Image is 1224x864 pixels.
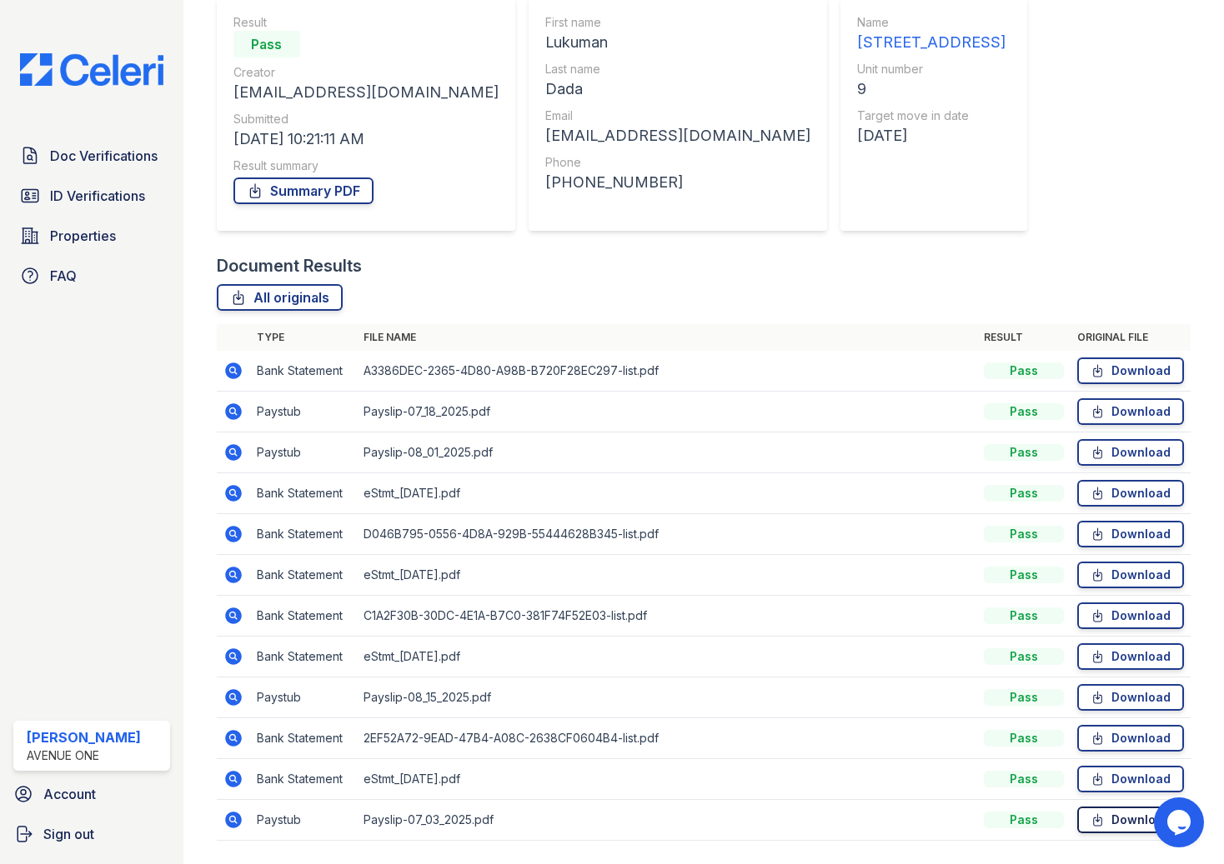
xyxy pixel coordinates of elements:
[357,718,977,759] td: 2EF52A72-9EAD-47B4-A08C-2638CF0604B4-list.pdf
[357,473,977,514] td: eStmt_[DATE].pdf
[857,77,1006,101] div: 9
[545,171,810,194] div: [PHONE_NUMBER]
[1077,398,1184,425] a: Download
[857,61,1006,77] div: Unit number
[13,139,170,172] a: Doc Verifications
[250,555,357,596] td: Bank Statement
[984,362,1064,379] div: Pass
[250,432,357,473] td: Paystub
[250,351,357,392] td: Bank Statement
[233,157,499,174] div: Result summary
[43,824,94,844] span: Sign out
[233,64,499,81] div: Creator
[545,61,810,77] div: Last name
[250,759,357,800] td: Bank Statement
[984,689,1064,706] div: Pass
[357,596,977,637] td: C1A2F30B-30DC-4E1A-B7C0-381F74F52E03-list.pdf
[984,567,1064,583] div: Pass
[50,146,158,166] span: Doc Verifications
[1077,643,1184,670] a: Download
[13,219,170,252] a: Properties
[233,127,499,151] div: [DATE] 10:21:11 AM
[1077,562,1184,588] a: Download
[357,555,977,596] td: eStmt_[DATE].pdf
[1077,439,1184,466] a: Download
[250,677,357,718] td: Paystub
[857,124,1006,147] div: [DATE]
[250,718,357,759] td: Bank Statement
[857,107,1006,124] div: Target move in date
[1071,324,1191,351] th: Original file
[1077,357,1184,384] a: Download
[7,777,177,811] a: Account
[545,31,810,54] div: Lukuman
[7,817,177,851] a: Sign out
[357,324,977,351] th: File name
[357,351,977,392] td: A3386DEC-2365-4D80-A98B-B720F28EC297-list.pdf
[357,800,977,841] td: Payslip-07_03_2025.pdf
[984,485,1064,502] div: Pass
[233,177,374,204] a: Summary PDF
[250,637,357,677] td: Bank Statement
[545,154,810,171] div: Phone
[7,53,177,86] img: CE_Logo_Blue-a8612792a0a2168367f1c8372b55b34899dd931a85d93a1a3d3e32e68fde9ad4.png
[50,186,145,206] span: ID Verifications
[250,596,357,637] td: Bank Statement
[233,14,499,31] div: Result
[1077,684,1184,711] a: Download
[1077,807,1184,833] a: Download
[357,514,977,555] td: D046B795-0556-4D8A-929B-55444628B345-list.pdf
[984,607,1064,624] div: Pass
[984,403,1064,420] div: Pass
[857,14,1006,54] a: Name [STREET_ADDRESS]
[545,107,810,124] div: Email
[1154,797,1207,847] iframe: chat widget
[250,514,357,555] td: Bank Statement
[1077,602,1184,629] a: Download
[233,111,499,127] div: Submitted
[977,324,1071,351] th: Result
[13,179,170,212] a: ID Verifications
[357,759,977,800] td: eStmt_[DATE].pdf
[217,254,362,277] div: Document Results
[857,31,1006,54] div: [STREET_ADDRESS]
[27,747,141,764] div: Avenue One
[357,392,977,432] td: Payslip-07_18_2025.pdf
[250,392,357,432] td: Paystub
[233,81,499,104] div: [EMAIL_ADDRESS][DOMAIN_NAME]
[250,473,357,514] td: Bank Statement
[217,284,343,311] a: All originals
[984,648,1064,665] div: Pass
[357,637,977,677] td: eStmt_[DATE].pdf
[357,432,977,473] td: Payslip-08_01_2025.pdf
[1077,766,1184,792] a: Download
[1077,480,1184,507] a: Download
[233,31,300,57] div: Pass
[43,784,96,804] span: Account
[545,124,810,147] div: [EMAIL_ADDRESS][DOMAIN_NAME]
[357,677,977,718] td: Payslip-08_15_2025.pdf
[984,526,1064,542] div: Pass
[50,226,116,246] span: Properties
[984,771,1064,787] div: Pass
[1077,521,1184,547] a: Download
[13,259,170,292] a: FAQ
[1077,725,1184,752] a: Download
[984,730,1064,747] div: Pass
[857,14,1006,31] div: Name
[250,800,357,841] td: Paystub
[984,444,1064,461] div: Pass
[50,266,77,286] span: FAQ
[250,324,357,351] th: Type
[545,77,810,101] div: Dada
[27,727,141,747] div: [PERSON_NAME]
[984,812,1064,828] div: Pass
[545,14,810,31] div: First name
